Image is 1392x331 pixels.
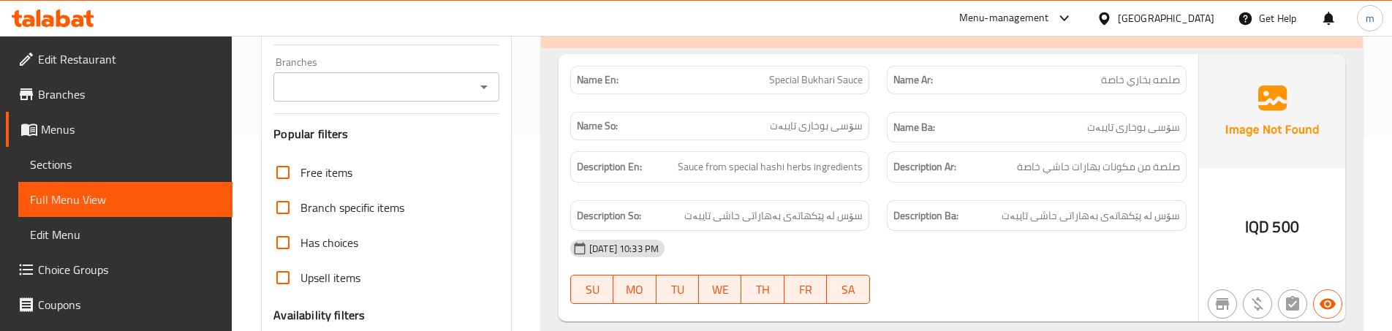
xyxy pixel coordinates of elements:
[770,118,863,134] span: سۆسی بوخاری تایبەت
[577,207,641,225] strong: Description So:
[1118,10,1214,26] div: [GEOGRAPHIC_DATA]
[6,252,232,287] a: Choice Groups
[300,269,360,286] span: Upsell items
[662,279,693,300] span: TU
[1245,213,1269,241] span: IQD
[784,275,827,304] button: FR
[38,85,221,103] span: Branches
[833,279,863,300] span: SA
[30,226,221,243] span: Edit Menu
[1017,158,1180,176] span: صلصة من مكونات بهارات حاشي خاصة
[1002,207,1180,225] span: سۆس لە پێکهاتەی بەهاراتی حاشی تایبەت
[1278,289,1307,319] button: Not has choices
[1101,72,1180,88] span: صلصه بخاري خاصة
[1272,213,1298,241] span: 500
[893,207,958,225] strong: Description Ba:
[1208,289,1237,319] button: Not branch specific item
[613,275,656,304] button: MO
[678,158,863,176] span: Sauce from special hashi herbs ingredients
[6,42,232,77] a: Edit Restaurant
[30,156,221,173] span: Sections
[18,182,232,217] a: Full Menu View
[827,275,869,304] button: SA
[1087,118,1180,137] span: سۆسی بوخاری تایبەت
[1199,54,1345,168] img: Ae5nvW7+0k+MAAAAAElFTkSuQmCC
[300,234,358,251] span: Has choices
[893,118,935,137] strong: Name Ba:
[18,147,232,182] a: Sections
[583,242,665,256] span: [DATE] 10:33 PM
[577,72,619,88] strong: Name En:
[577,118,618,134] strong: Name So:
[38,296,221,313] span: Coupons
[741,275,784,304] button: TH
[6,287,232,322] a: Coupons
[747,279,778,300] span: TH
[41,121,221,138] span: Menus
[18,217,232,252] a: Edit Menu
[6,112,232,147] a: Menus
[619,279,650,300] span: MO
[1243,289,1272,319] button: Purchased item
[893,158,956,176] strong: Description Ar:
[570,275,613,304] button: SU
[705,279,735,300] span: WE
[30,191,221,208] span: Full Menu View
[790,279,821,300] span: FR
[699,275,741,304] button: WE
[474,77,494,97] button: Open
[657,275,699,304] button: TU
[893,72,933,88] strong: Name Ar:
[959,9,1049,27] div: Menu-management
[1366,10,1374,26] span: m
[273,307,365,324] h3: Availability filters
[38,50,221,68] span: Edit Restaurant
[273,126,499,142] h3: Popular filters
[577,279,608,300] span: SU
[769,72,863,88] span: Special Bukhari Sauce
[6,77,232,112] a: Branches
[300,199,404,216] span: Branch specific items
[300,164,352,181] span: Free items
[38,261,221,278] span: Choice Groups
[577,158,642,176] strong: Description En:
[684,207,863,225] span: سۆس لە پێکهاتەی بەهاراتی حاشی تایبەت
[1313,289,1342,319] button: Available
